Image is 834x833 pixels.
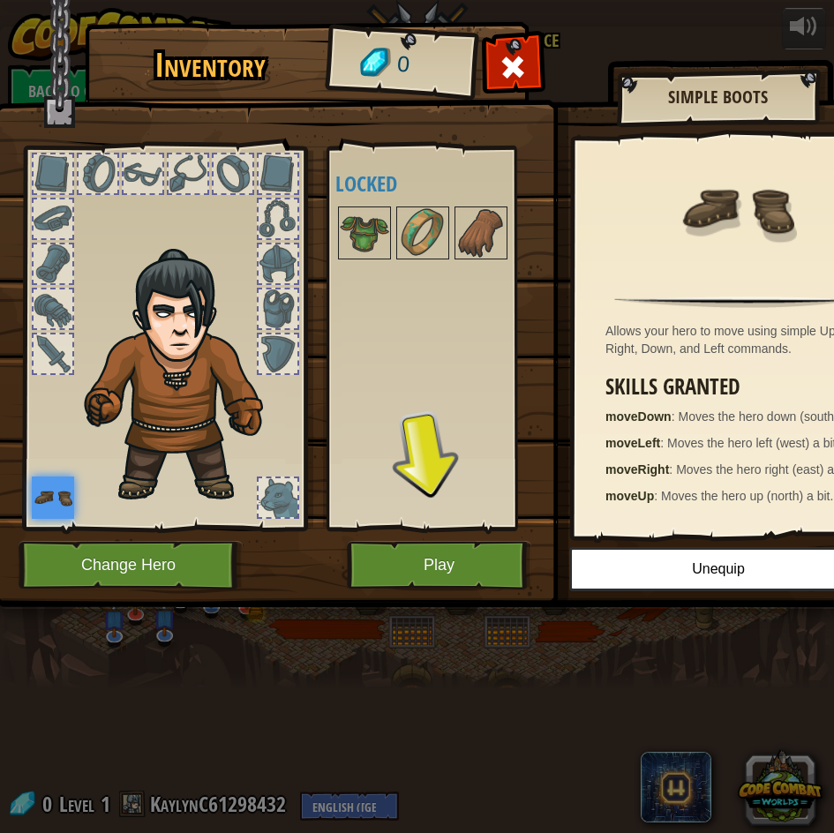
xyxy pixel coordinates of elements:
span: : [672,409,679,424]
img: portrait.png [32,477,74,519]
button: Change Hero [19,541,243,589]
img: hair_2.png [76,248,292,505]
h2: Simple Boots [635,87,800,107]
span: 0 [396,49,411,81]
img: portrait.png [456,208,506,258]
h1: Inventory [97,47,322,84]
img: portrait.png [398,208,447,258]
span: : [654,489,661,503]
button: Play [347,541,531,589]
span: : [660,436,667,450]
strong: moveUp [605,489,654,503]
img: portrait.png [680,152,794,266]
strong: moveRight [605,462,669,477]
img: portrait.png [340,208,389,258]
span: : [669,462,676,477]
strong: moveDown [605,409,672,424]
span: Moves the hero up (north) a bit. [661,489,833,503]
h4: Locked [335,172,557,195]
strong: moveLeft [605,436,660,450]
